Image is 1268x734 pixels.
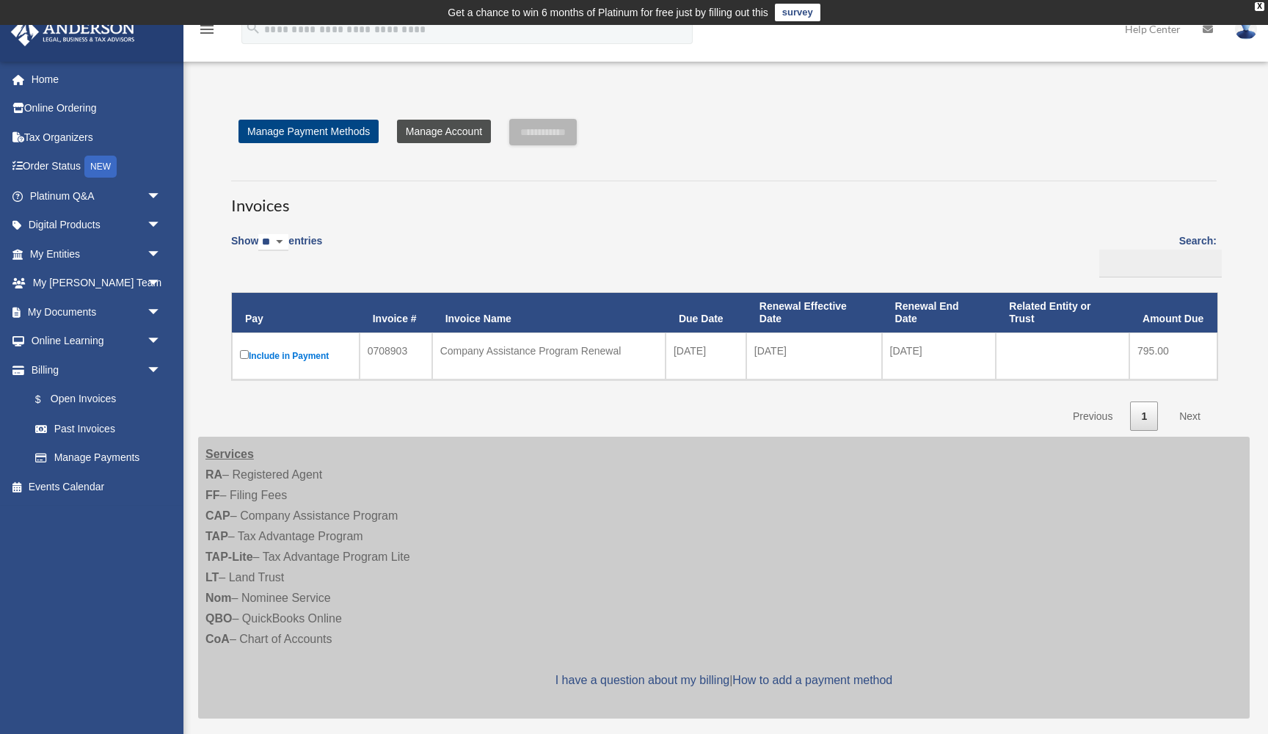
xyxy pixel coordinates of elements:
[205,448,254,460] strong: Services
[10,269,183,298] a: My [PERSON_NAME] Teamarrow_drop_down
[205,468,222,481] strong: RA
[147,239,176,269] span: arrow_drop_down
[10,472,183,501] a: Events Calendar
[240,347,351,365] label: Include in Payment
[10,211,183,240] a: Digital Productsarrow_drop_down
[666,293,746,333] th: Due Date: activate to sort column ascending
[360,293,432,333] th: Invoice #: activate to sort column ascending
[245,20,261,36] i: search
[1130,401,1158,432] a: 1
[10,297,183,327] a: My Documentsarrow_drop_down
[21,443,176,473] a: Manage Payments
[1129,293,1217,333] th: Amount Due: activate to sort column ascending
[10,239,183,269] a: My Entitiesarrow_drop_down
[7,18,139,46] img: Anderson Advisors Platinum Portal
[440,341,657,361] div: Company Assistance Program Renewal
[10,327,183,356] a: Online Learningarrow_drop_down
[231,181,1217,217] h3: Invoices
[258,234,288,251] select: Showentries
[240,350,249,359] input: Include in Payment
[1099,250,1222,277] input: Search:
[21,414,176,443] a: Past Invoices
[205,571,219,584] strong: LT
[1062,401,1123,432] a: Previous
[1235,18,1257,40] img: User Pic
[432,293,666,333] th: Invoice Name: activate to sort column ascending
[996,293,1129,333] th: Related Entity or Trust: activate to sort column ascending
[198,21,216,38] i: menu
[147,211,176,241] span: arrow_drop_down
[555,674,729,686] a: I have a question about my billing
[84,156,117,178] div: NEW
[1255,2,1264,11] div: close
[21,385,169,415] a: $Open Invoices
[238,120,379,143] a: Manage Payment Methods
[147,181,176,211] span: arrow_drop_down
[205,509,230,522] strong: CAP
[775,4,820,21] a: survey
[746,333,882,379] td: [DATE]
[10,65,183,94] a: Home
[10,123,183,152] a: Tax Organizers
[231,232,322,266] label: Show entries
[10,94,183,123] a: Online Ordering
[147,355,176,385] span: arrow_drop_down
[205,670,1242,691] p: |
[147,327,176,357] span: arrow_drop_down
[205,633,230,645] strong: CoA
[882,293,996,333] th: Renewal End Date: activate to sort column ascending
[205,592,232,604] strong: Nom
[205,612,232,625] strong: QBO
[10,152,183,182] a: Order StatusNEW
[732,674,892,686] a: How to add a payment method
[198,26,216,38] a: menu
[232,293,360,333] th: Pay: activate to sort column descending
[205,550,253,563] strong: TAP-Lite
[205,530,228,542] strong: TAP
[882,333,996,379] td: [DATE]
[746,293,882,333] th: Renewal Effective Date: activate to sort column ascending
[1094,232,1217,277] label: Search:
[666,333,746,379] td: [DATE]
[147,297,176,327] span: arrow_drop_down
[397,120,491,143] a: Manage Account
[10,181,183,211] a: Platinum Q&Aarrow_drop_down
[205,489,220,501] strong: FF
[147,269,176,299] span: arrow_drop_down
[1129,333,1217,379] td: 795.00
[1168,401,1211,432] a: Next
[10,355,176,385] a: Billingarrow_drop_down
[198,437,1250,719] div: – Registered Agent – Filing Fees – Company Assistance Program – Tax Advantage Program – Tax Advan...
[360,333,432,379] td: 0708903
[43,390,51,409] span: $
[448,4,768,21] div: Get a chance to win 6 months of Platinum for free just by filling out this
